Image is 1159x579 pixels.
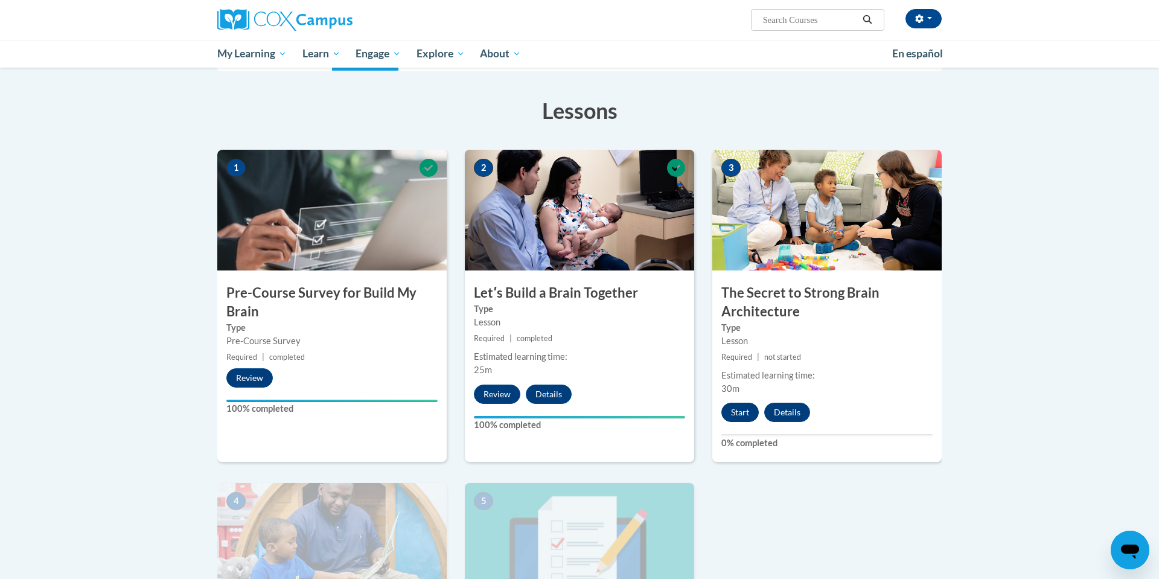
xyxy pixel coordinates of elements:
span: completed [517,334,552,343]
span: En español [892,47,943,60]
span: 30m [721,383,739,394]
label: 100% completed [226,402,438,415]
button: Search [858,13,876,27]
h3: Letʹs Build a Brain Together [465,284,694,302]
span: | [757,353,759,362]
div: Estimated learning time: [474,350,685,363]
span: | [262,353,264,362]
span: Learn [302,46,340,61]
label: Type [721,321,933,334]
div: Pre-Course Survey [226,334,438,348]
img: Cox Campus [217,9,353,31]
div: Your progress [226,400,438,402]
label: 0% completed [721,437,933,450]
div: Lesson [474,316,685,329]
span: Required [721,353,752,362]
button: Review [474,385,520,404]
span: 2 [474,159,493,177]
a: My Learning [209,40,295,68]
span: not started [764,353,801,362]
span: About [480,46,521,61]
button: Review [226,368,273,388]
button: Start [721,403,759,422]
a: En español [884,41,951,66]
span: My Learning [217,46,287,61]
a: Learn [295,40,348,68]
div: Lesson [721,334,933,348]
img: Course Image [217,150,447,270]
h3: Lessons [217,95,942,126]
label: Type [474,302,685,316]
span: 5 [474,492,493,510]
span: | [509,334,512,343]
span: 3 [721,159,741,177]
label: 100% completed [474,418,685,432]
span: Required [226,353,257,362]
a: Cox Campus [217,9,447,31]
span: 1 [226,159,246,177]
span: Required [474,334,505,343]
button: Details [526,385,572,404]
span: 4 [226,492,246,510]
span: Explore [417,46,465,61]
a: Engage [348,40,409,68]
a: About [473,40,529,68]
input: Search Courses [762,13,858,27]
img: Course Image [712,150,942,270]
span: completed [269,353,305,362]
span: 25m [474,365,492,375]
span: Engage [356,46,401,61]
div: Estimated learning time: [721,369,933,382]
button: Details [764,403,810,422]
img: Course Image [465,150,694,270]
h3: Pre-Course Survey for Build My Brain [217,284,447,321]
div: Your progress [474,416,685,418]
button: Account Settings [905,9,942,28]
a: Explore [409,40,473,68]
label: Type [226,321,438,334]
h3: The Secret to Strong Brain Architecture [712,284,942,321]
div: Main menu [199,40,960,68]
iframe: Button to launch messaging window [1111,531,1149,569]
